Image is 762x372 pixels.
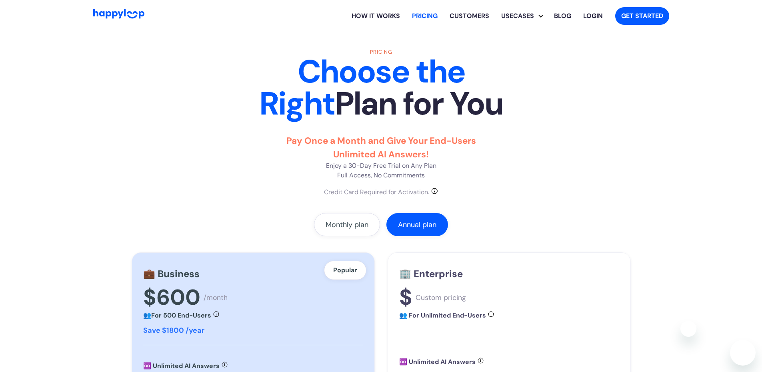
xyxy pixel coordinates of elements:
strong: Plan for You [335,83,503,125]
strong: For 500 End-Users [151,311,211,320]
div: Credit Card Required for Activation. [324,187,429,197]
strong: ♾️ Unlimited AI Answers [143,362,220,370]
iframe: Button to launch messaging window [730,340,756,366]
a: Log in to your HappyLoop account [577,3,609,29]
strong: Save $1800 /year [143,326,204,335]
a: Learn how HappyLoop works [444,3,495,29]
div: $ [399,284,412,311]
a: Get started with HappyLoop [615,7,669,25]
strong: 💼 Business [143,267,200,280]
div: Usecases [495,11,540,21]
strong: Pay Once a Month and Give Your End-Users Unlimited AI Answers! [286,135,476,160]
div: Explore HappyLoop use cases [495,3,548,29]
strong: 👥 [143,311,151,320]
img: HappyLoop Logo [93,9,144,18]
div: /month [204,293,228,302]
a: View HappyLoop pricing plans [406,3,444,29]
p: Enjoy a 30-Day Free Trial on Any Plan Full Access, No Commitments [271,134,491,180]
a: Visit the HappyLoop blog for insights [548,3,577,29]
strong: ♾️ Unlimited AI Answers [399,358,476,366]
strong: 🏢 Enterprise [399,267,463,280]
div: Popular [324,261,366,280]
strong: 👥 For Unlimited End-Users [399,311,486,320]
div: Annual plan [398,221,436,229]
strong: Choose the Right [259,51,465,125]
div: Pricing [241,48,521,56]
a: Go to Home Page [93,9,144,22]
a: Learn how HappyLoop works [346,3,406,29]
div: Monthly plan [326,221,368,229]
div: Custom pricing [416,293,466,302]
div: $600 [143,284,200,311]
iframe: Close message [680,321,696,337]
div: Usecases [501,3,548,29]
